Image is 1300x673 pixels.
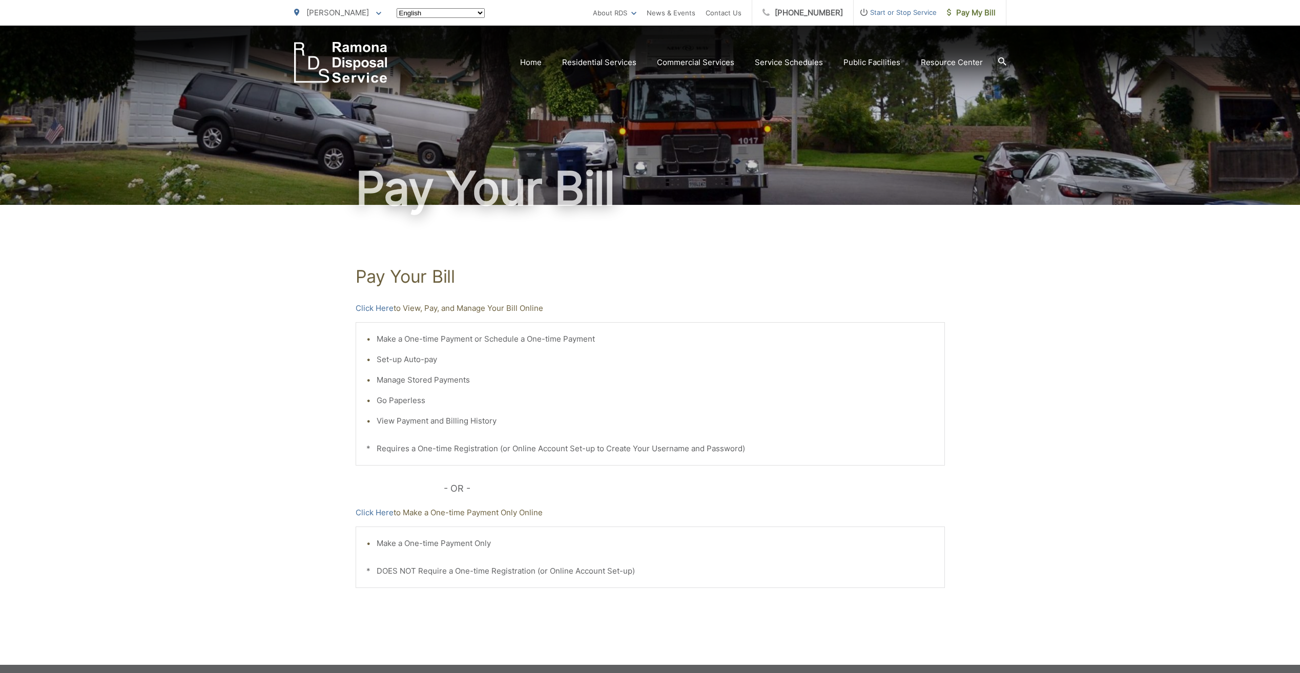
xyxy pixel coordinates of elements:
a: EDCD logo. Return to the homepage. [294,42,387,83]
a: Home [520,56,542,69]
span: [PERSON_NAME] [306,8,369,17]
a: Public Facilities [843,56,900,69]
a: Commercial Services [657,56,734,69]
li: Go Paperless [377,394,934,407]
p: - OR - [444,481,945,496]
li: Set-up Auto-pay [377,353,934,366]
a: Service Schedules [755,56,823,69]
h1: Pay Your Bill [294,163,1006,214]
a: About RDS [593,7,636,19]
li: Make a One-time Payment or Schedule a One-time Payment [377,333,934,345]
a: Resource Center [921,56,983,69]
li: Make a One-time Payment Only [377,537,934,550]
select: Select a language [397,8,485,18]
p: to View, Pay, and Manage Your Bill Online [356,302,945,314]
li: View Payment and Billing History [377,415,934,427]
a: Contact Us [706,7,741,19]
p: * DOES NOT Require a One-time Registration (or Online Account Set-up) [366,565,934,577]
span: Pay My Bill [947,7,996,19]
li: Manage Stored Payments [377,374,934,386]
a: News & Events [647,7,695,19]
a: Click Here [356,507,394,519]
h1: Pay Your Bill [356,266,945,287]
p: to Make a One-time Payment Only Online [356,507,945,519]
a: Click Here [356,302,394,314]
a: Residential Services [562,56,636,69]
p: * Requires a One-time Registration (or Online Account Set-up to Create Your Username and Password) [366,443,934,455]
